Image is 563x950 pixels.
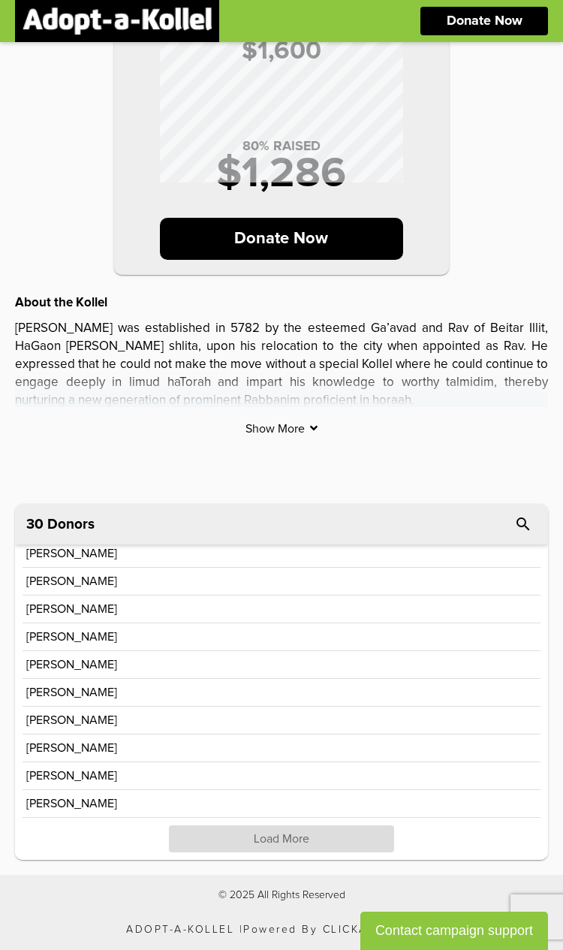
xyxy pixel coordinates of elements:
p: [PERSON_NAME] [26,547,117,559]
i: search [514,515,532,533]
p: [PERSON_NAME] [26,603,117,615]
p: [PERSON_NAME] [26,575,117,587]
p: $ [129,38,434,64]
p: Donate Now [160,218,404,260]
p: [PERSON_NAME] [26,798,117,810]
strong: About the Kollel [15,297,107,309]
span: Powered by [243,924,318,935]
p: Adopt-a-Kollel | [126,924,437,935]
p: [PERSON_NAME] was established in 5782 by the esteemed Ga’avad and Rav of Beitar Illit, HaGaon [PE... [15,320,548,410]
p: Show More [15,422,548,435]
p: Donate Now [447,14,522,28]
p: [PERSON_NAME] [26,631,117,643]
button: Contact campaign support [360,912,548,950]
a: ClickandMarket [323,924,437,935]
p: Load More [169,825,394,852]
p: [PERSON_NAME] [26,742,117,754]
p: [PERSON_NAME] [26,659,117,671]
img: logonobg.png [23,8,212,35]
p: Donors [47,517,95,532]
p: [PERSON_NAME] [26,686,117,698]
p: [PERSON_NAME] [26,714,117,726]
p: [PERSON_NAME] [26,770,117,782]
span: 30 [26,517,44,532]
p: © 2025 All Rights Reserved [218,890,345,900]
